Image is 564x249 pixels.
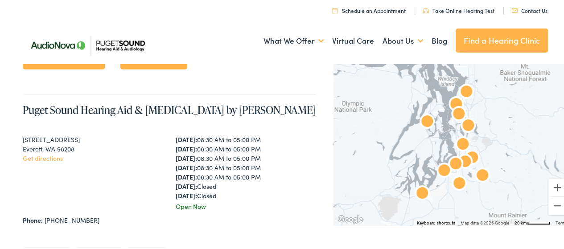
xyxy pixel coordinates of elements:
[451,147,479,176] div: AudioNova
[423,7,429,12] img: utility icon
[23,143,164,152] div: Everett, WA 98208
[332,23,374,56] a: Virtual Care
[449,130,477,158] div: AudioNova
[452,77,481,106] div: Puget Sound Hearing Aid &#038; Audiology by AudioNova
[23,214,43,223] strong: Phone:
[442,90,470,118] div: AudioNova
[176,143,197,152] strong: [DATE]:
[445,99,473,128] div: AudioNova
[511,7,518,12] img: utility icon
[176,134,197,143] strong: [DATE]:
[263,23,324,56] a: What We Offer
[413,107,441,135] div: AudioNova
[332,6,338,12] img: utility icon
[445,169,473,197] div: AudioNova
[515,219,527,224] span: 20 km
[176,152,197,161] strong: [DATE]:
[336,212,365,224] a: Open this area in Google Maps (opens a new window)
[45,214,99,223] a: [PHONE_NUMBER]
[512,218,553,224] button: Map Scale: 20 km per 48 pixels
[432,23,447,56] a: Blog
[176,200,317,210] div: Open Now
[176,190,197,199] strong: [DATE]:
[408,179,436,207] div: AudioNova
[461,219,509,224] span: Map data ©2025 Google
[511,5,548,13] a: Contact Us
[23,152,63,161] a: Get directions
[176,162,197,171] strong: [DATE]:
[423,5,494,13] a: Take Online Hearing Test
[456,27,548,51] a: Find a Hearing Clinic
[430,156,458,184] div: AudioNova
[417,219,455,225] button: Keyboard shortcuts
[468,161,497,189] div: AudioNova
[176,134,317,199] div: 08:30 AM to 05:00 PM 08:30 AM to 05:00 PM 08:30 AM to 05:00 PM 08:30 AM to 05:00 PM 08:30 AM to 0...
[176,180,197,189] strong: [DATE]:
[383,23,423,56] a: About Us
[454,111,482,139] div: AudioNova
[336,212,365,224] img: Google
[458,143,486,171] div: AudioNova
[176,171,197,180] strong: [DATE]:
[23,101,316,116] a: Puget Sound Hearing Aid & [MEDICAL_DATA] by [PERSON_NAME]
[23,134,164,143] div: [STREET_ADDRESS]
[441,149,470,178] div: AudioNova
[332,5,406,13] a: Schedule an Appointment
